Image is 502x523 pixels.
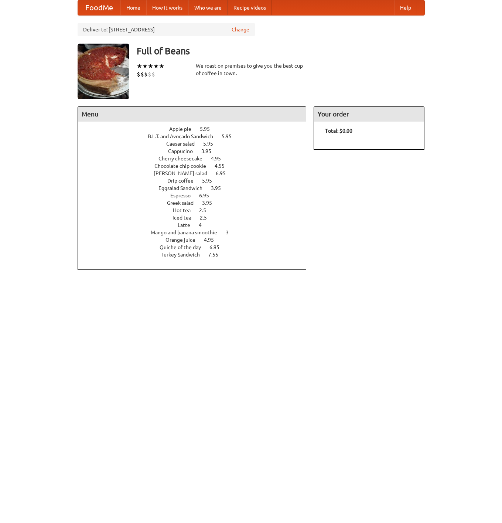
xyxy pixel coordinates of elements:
span: 3.95 [202,200,219,206]
li: $ [137,70,140,78]
span: 7.55 [208,252,226,258]
span: 6.95 [209,244,227,250]
span: B.L.T. and Avocado Sandwich [148,133,221,139]
span: 5.95 [203,141,221,147]
li: $ [144,70,148,78]
span: 3 [226,230,236,235]
span: Iced tea [173,215,199,221]
span: 5.95 [200,126,217,132]
a: Iced tea 2.5 [173,215,221,221]
div: We roast on premises to give you the best cup of coffee in town. [196,62,307,77]
img: angular.jpg [78,44,129,99]
span: [PERSON_NAME] salad [154,170,215,176]
span: 2.5 [200,215,214,221]
a: How it works [146,0,188,15]
span: Mango and banana smoothie [151,230,225,235]
a: Caesar salad 5.95 [166,141,227,147]
a: B.L.T. and Avocado Sandwich 5.95 [148,133,245,139]
a: Hot tea 2.5 [173,207,220,213]
a: Mango and banana smoothie 3 [151,230,242,235]
li: $ [151,70,155,78]
span: Quiche of the day [160,244,208,250]
span: 5.95 [202,178,219,184]
span: 4.95 [211,156,228,162]
a: Chocolate chip cookie 4.55 [154,163,238,169]
li: $ [148,70,151,78]
a: [PERSON_NAME] salad 6.95 [154,170,239,176]
span: 5.95 [222,133,239,139]
a: Help [394,0,417,15]
a: Espresso 6.95 [170,193,223,198]
b: Total: $0.00 [325,128,352,134]
a: Cherry cheesecake 4.95 [158,156,235,162]
span: 2.5 [199,207,214,213]
span: Chocolate chip cookie [154,163,214,169]
a: Recipe videos [228,0,272,15]
h3: Full of Beans [137,44,425,58]
a: Turkey Sandwich 7.55 [161,252,232,258]
h4: Menu [78,107,306,122]
span: 3.95 [211,185,228,191]
span: Latte [178,222,198,228]
span: Hot tea [173,207,198,213]
span: 6.95 [216,170,233,176]
a: Cappucino 3.95 [168,148,225,154]
span: Apple pie [169,126,199,132]
span: Orange juice [165,237,203,243]
div: Deliver to: [STREET_ADDRESS] [78,23,255,36]
li: ★ [137,62,142,70]
a: Apple pie 5.95 [169,126,223,132]
li: ★ [142,62,148,70]
span: Cherry cheesecake [158,156,210,162]
a: FoodMe [78,0,120,15]
span: 4.95 [204,237,221,243]
span: 4.55 [215,163,232,169]
li: ★ [153,62,159,70]
li: $ [140,70,144,78]
li: ★ [159,62,164,70]
span: 3.95 [201,148,219,154]
span: Greek salad [167,200,201,206]
span: Caesar salad [166,141,202,147]
h4: Your order [314,107,424,122]
a: Who we are [188,0,228,15]
a: Greek salad 3.95 [167,200,226,206]
span: 6.95 [199,193,216,198]
span: Turkey Sandwich [161,252,207,258]
a: Eggsalad Sandwich 3.95 [158,185,235,191]
span: Cappucino [168,148,200,154]
li: ★ [148,62,153,70]
a: Latte 4 [178,222,215,228]
a: Orange juice 4.95 [165,237,228,243]
span: Espresso [170,193,198,198]
a: Quiche of the day 6.95 [160,244,233,250]
span: Eggsalad Sandwich [158,185,210,191]
a: Drip coffee 5.95 [167,178,226,184]
a: Change [232,26,249,33]
span: Drip coffee [167,178,201,184]
span: 4 [199,222,209,228]
a: Home [120,0,146,15]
